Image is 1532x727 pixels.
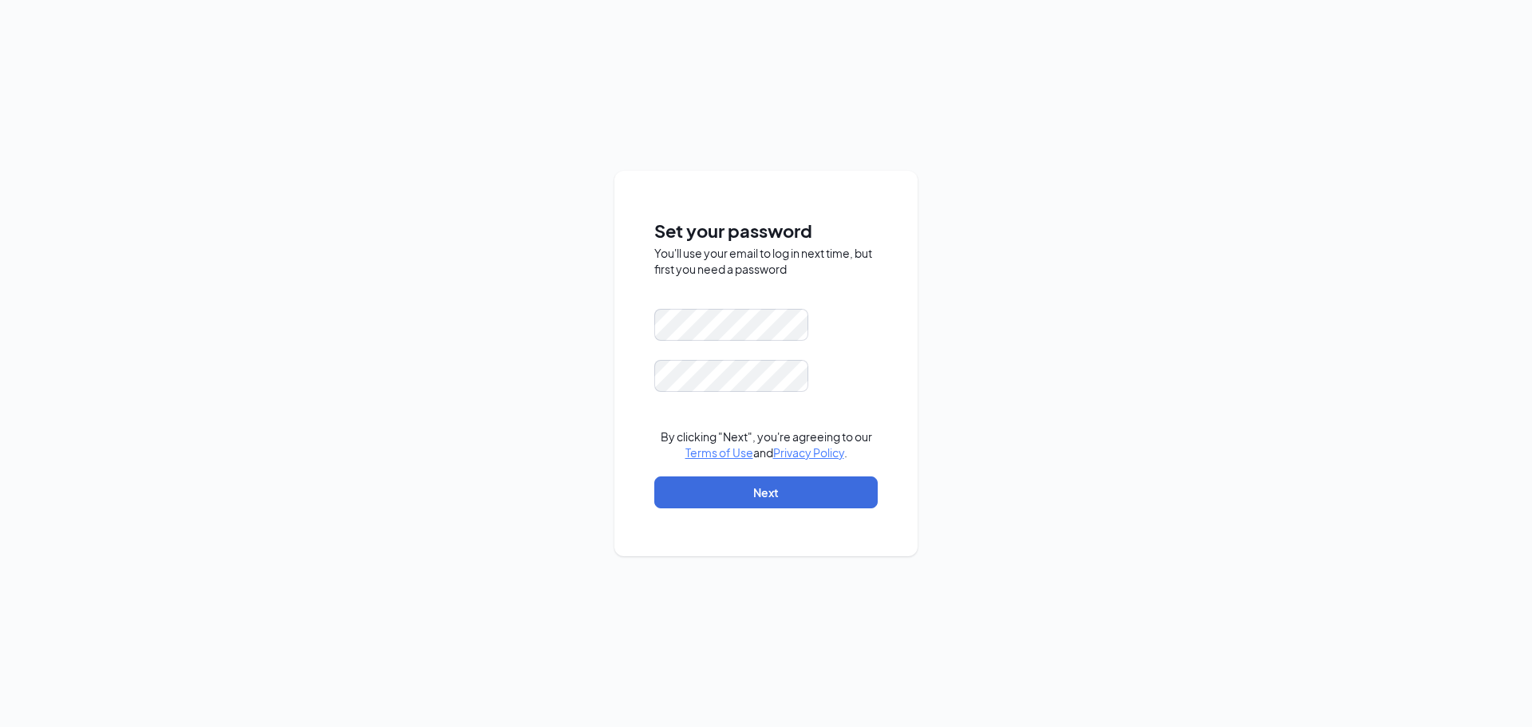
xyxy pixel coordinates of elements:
[654,429,878,460] div: By clicking "Next", you're agreeing to our and .
[654,476,878,508] button: Next
[685,445,753,460] a: Terms of Use
[773,445,844,460] a: Privacy Policy
[654,245,878,277] div: You'll use your email to log in next time, but first you need a password
[654,217,878,245] span: Set your password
